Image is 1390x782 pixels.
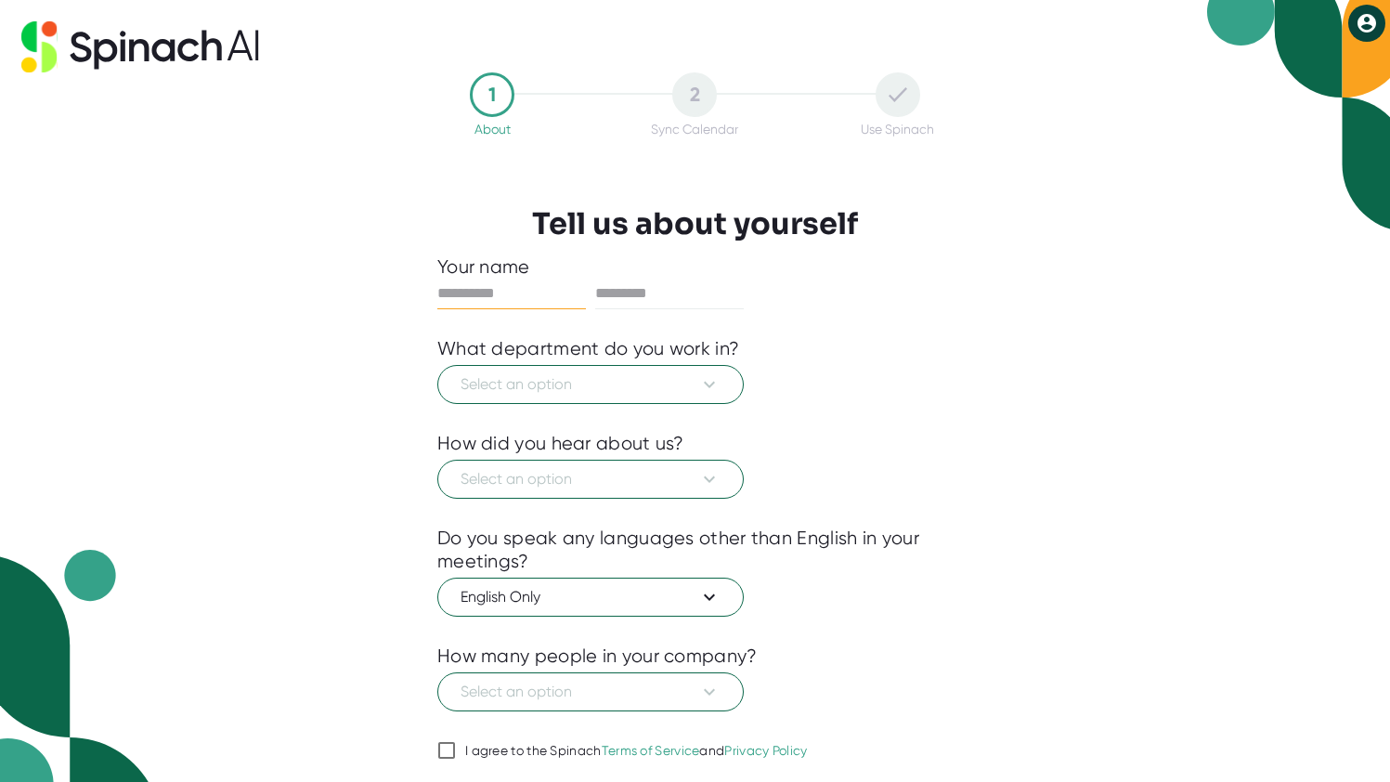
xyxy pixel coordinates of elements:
[437,527,953,573] div: Do you speak any languages other than English in your meetings?
[437,255,953,279] div: Your name
[437,432,684,455] div: How did you hear about us?
[861,122,934,137] div: Use Spinach
[474,122,511,137] div: About
[602,743,700,758] a: Terms of Service
[437,645,758,668] div: How many people in your company?
[1327,719,1371,763] iframe: Intercom live chat
[672,72,717,117] div: 2
[461,468,721,490] span: Select an option
[461,586,721,608] span: English Only
[437,460,744,499] button: Select an option
[437,578,744,617] button: English Only
[724,743,807,758] a: Privacy Policy
[461,681,721,703] span: Select an option
[470,72,514,117] div: 1
[465,743,808,760] div: I agree to the Spinach and
[651,122,738,137] div: Sync Calendar
[437,337,739,360] div: What department do you work in?
[437,672,744,711] button: Select an option
[437,365,744,404] button: Select an option
[532,206,858,241] h3: Tell us about yourself
[461,373,721,396] span: Select an option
